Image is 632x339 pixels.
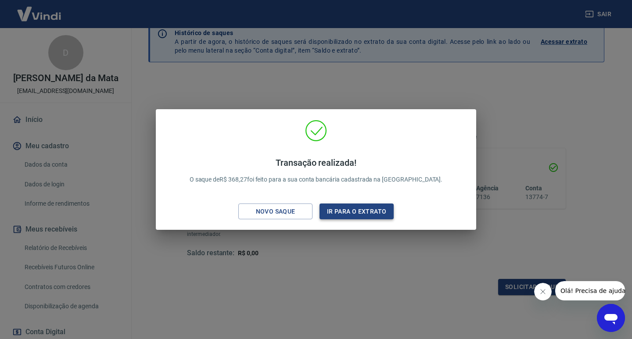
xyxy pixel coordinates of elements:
iframe: Mensagem da empresa [555,281,625,300]
h4: Transação realizada! [190,157,443,168]
div: Novo saque [245,206,306,217]
button: Novo saque [238,203,312,220]
p: O saque de R$ 368,27 foi feito para a sua conta bancária cadastrada na [GEOGRAPHIC_DATA]. [190,157,443,184]
button: Ir para o extrato [320,203,394,220]
iframe: Fechar mensagem [534,283,552,300]
iframe: Botão para abrir a janela de mensagens [597,304,625,332]
span: Olá! Precisa de ajuda? [5,6,74,13]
